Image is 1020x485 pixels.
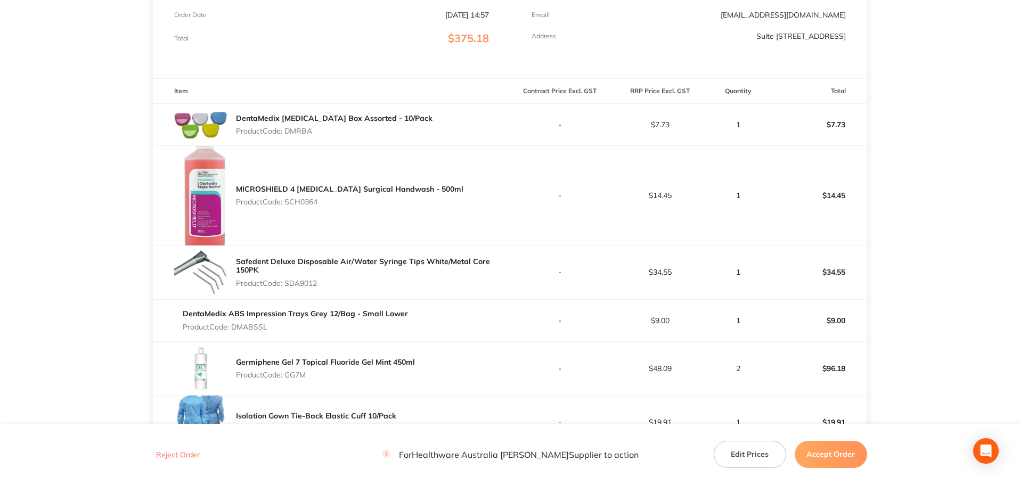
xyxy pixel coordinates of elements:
[236,257,490,275] a: Safedent Deluxe Disposable Air/Water Syringe Tips White/Metal Core 150PK
[445,11,489,19] p: [DATE] 14:57
[448,31,489,45] span: $375.18
[711,364,766,373] p: 2
[610,364,709,373] p: $48.09
[236,411,396,421] a: Isolation Gown Tie-Back Elastic Cuff 10/Pack
[532,11,550,19] p: Emaill
[511,316,610,325] p: -
[768,183,867,208] p: $14.45
[610,79,710,104] th: RRP Price Excl. GST
[236,127,433,135] p: Product Code: DMRBA
[236,371,415,379] p: Product Code: GG7M
[511,268,610,276] p: -
[973,438,999,464] div: Open Intercom Messenger
[236,198,463,206] p: Product Code: SCH0364
[795,441,867,467] button: Accept Order
[711,268,766,276] p: 1
[174,146,227,245] img: YzhhZjA0YQ
[183,309,408,318] a: DentaMedix ABS Impression Trays Grey 12/Bag - Small Lower
[610,120,709,129] p: $7.73
[768,308,867,333] p: $9.00
[174,110,227,140] img: aWlrMmI2dg
[610,418,709,426] p: $19.91
[510,79,610,104] th: Contract Price Excl. GST
[236,113,433,123] a: DentaMedix [MEDICAL_DATA] Box Assorted - 10/Pack
[511,191,610,200] p: -
[153,450,203,459] button: Reject Order
[174,246,227,299] img: MG5wM3oxbw
[767,79,867,104] th: Total
[236,357,415,367] a: Germiphene Gel 7 Topical Fluoride Gel Mint 450ml
[768,259,867,285] p: $34.55
[710,79,767,104] th: Quantity
[511,120,610,129] p: -
[714,441,786,467] button: Edit Prices
[511,364,610,373] p: -
[236,184,463,194] a: MICROSHIELD 4 [MEDICAL_DATA] Surgical Handwash - 500ml
[610,268,709,276] p: $34.55
[711,191,766,200] p: 1
[532,32,556,40] p: Address
[768,112,867,137] p: $7.73
[153,79,510,104] th: Item
[174,396,227,449] img: bHJ1bGw4Yw
[610,191,709,200] p: $14.45
[382,449,639,459] p: For Healthware Australia [PERSON_NAME] Supplier to action
[768,409,867,435] p: $19.91
[711,316,766,325] p: 1
[721,10,846,20] a: [EMAIL_ADDRESS][DOMAIN_NAME]
[711,120,766,129] p: 1
[174,342,227,395] img: ejZ2Mnd5MQ
[183,323,408,331] p: Product Code: DMABSSL
[174,11,207,19] p: Order Date
[511,418,610,426] p: -
[768,356,867,381] p: $96.18
[756,32,846,40] p: Suite [STREET_ADDRESS]
[174,35,189,42] p: Total
[236,279,510,287] p: Product Code: SDA9012
[711,418,766,426] p: 1
[610,316,709,325] p: $9.00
